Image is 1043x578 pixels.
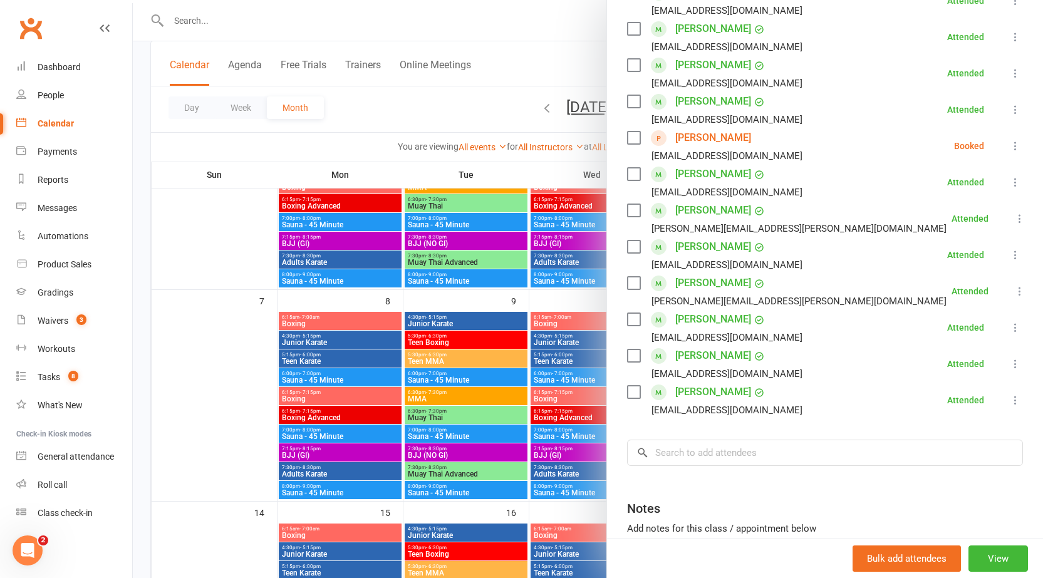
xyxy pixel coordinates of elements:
a: Tasks 8 [16,363,132,391]
div: Attended [947,33,984,41]
div: Gradings [38,287,73,297]
button: View [968,545,1028,572]
div: Payments [38,147,77,157]
div: [EMAIL_ADDRESS][DOMAIN_NAME] [651,148,802,164]
div: Attended [947,323,984,332]
a: [PERSON_NAME] [675,19,751,39]
a: Roll call [16,471,132,499]
div: Attended [952,287,989,296]
a: Gradings [16,279,132,307]
div: Attended [947,396,984,405]
input: Search to add attendees [627,440,1023,466]
a: [PERSON_NAME] [675,91,751,111]
div: Notes [627,500,660,517]
a: Payments [16,138,132,166]
div: Class check-in [38,508,93,518]
div: Dashboard [38,62,81,72]
a: Reports [16,166,132,194]
div: Tasks [38,372,60,382]
div: [EMAIL_ADDRESS][DOMAIN_NAME] [651,366,802,382]
div: Waivers [38,316,68,326]
div: Attended [947,69,984,78]
span: 2 [38,535,48,545]
iframe: Intercom live chat [13,535,43,565]
a: Calendar [16,110,132,138]
span: 8 [68,371,78,381]
a: Product Sales [16,250,132,279]
a: [PERSON_NAME] [675,237,751,257]
div: Attended [947,178,984,187]
a: [PERSON_NAME] [675,382,751,402]
div: Booked [954,142,984,150]
div: Calendar [38,118,74,128]
a: Clubworx [15,13,46,44]
div: [EMAIL_ADDRESS][DOMAIN_NAME] [651,402,802,418]
a: Messages [16,194,132,222]
div: General attendance [38,452,114,462]
div: [EMAIL_ADDRESS][DOMAIN_NAME] [651,75,802,91]
div: [PERSON_NAME][EMAIL_ADDRESS][PERSON_NAME][DOMAIN_NAME] [651,220,947,237]
div: [EMAIL_ADDRESS][DOMAIN_NAME] [651,111,802,128]
div: Messages [38,203,77,213]
a: [PERSON_NAME] [675,200,751,220]
div: Add notes for this class / appointment below [627,521,1023,536]
button: Bulk add attendees [853,545,961,572]
a: People [16,81,132,110]
div: [EMAIL_ADDRESS][DOMAIN_NAME] [651,257,802,273]
div: Attended [947,105,984,114]
a: [PERSON_NAME] [675,273,751,293]
div: [EMAIL_ADDRESS][DOMAIN_NAME] [651,184,802,200]
div: [PERSON_NAME][EMAIL_ADDRESS][PERSON_NAME][DOMAIN_NAME] [651,293,947,309]
div: [EMAIL_ADDRESS][DOMAIN_NAME] [651,329,802,346]
a: Workouts [16,335,132,363]
div: People [38,90,64,100]
div: Roll call [38,480,67,490]
div: Attended [952,214,989,223]
a: Class kiosk mode [16,499,132,527]
div: Product Sales [38,259,91,269]
a: Waivers 3 [16,307,132,335]
a: Automations [16,222,132,250]
div: [EMAIL_ADDRESS][DOMAIN_NAME] [651,39,802,55]
a: Dashboard [16,53,132,81]
div: [EMAIL_ADDRESS][DOMAIN_NAME] [651,3,802,19]
a: What's New [16,391,132,420]
a: [PERSON_NAME] [675,346,751,366]
div: What's New [38,400,83,410]
div: Attended [947,359,984,368]
div: Attended [947,250,984,259]
div: Reports [38,175,68,185]
a: General attendance kiosk mode [16,443,132,471]
a: [PERSON_NAME] [675,309,751,329]
a: [PERSON_NAME] [675,164,751,184]
div: Workouts [38,344,75,354]
span: 3 [76,314,86,325]
a: [PERSON_NAME] [675,128,751,148]
a: [PERSON_NAME] [675,55,751,75]
div: Automations [38,231,88,241]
